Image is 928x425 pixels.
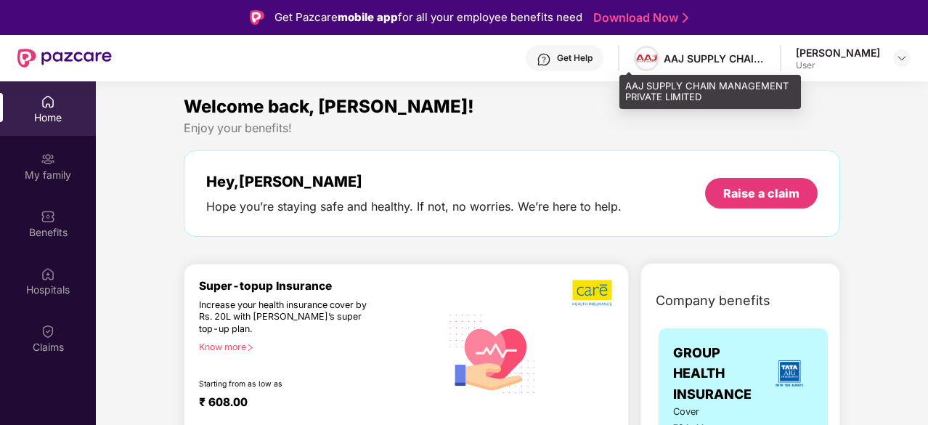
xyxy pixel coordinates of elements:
[184,96,474,117] span: Welcome back, [PERSON_NAME]!
[557,52,593,64] div: Get Help
[206,173,622,190] div: Hey, [PERSON_NAME]
[636,48,657,69] img: aaj%20logo%20v11.1%202.0.jpg
[770,354,809,393] img: insurerLogo
[17,49,112,68] img: New Pazcare Logo
[199,395,426,413] div: ₹ 608.00
[41,152,55,166] img: svg+xml;base64,PHN2ZyB3aWR0aD0iMjAiIGhlaWdodD0iMjAiIHZpZXdCb3g9IjAgMCAyMCAyMCIgZmlsbD0ibm9uZSIgeG...
[199,341,432,352] div: Know more
[593,10,684,25] a: Download Now
[664,52,765,65] div: AAJ SUPPLY CHAIN MANAGEMENT PRIVATE LIMITED
[656,291,770,311] span: Company benefits
[41,94,55,109] img: svg+xml;base64,PHN2ZyBpZD0iSG9tZSIgeG1sbnM9Imh0dHA6Ly93d3cudzMub3JnLzIwMDAvc3ZnIiB3aWR0aD0iMjAiIG...
[246,344,254,352] span: right
[796,60,880,71] div: User
[206,199,622,214] div: Hope you’re staying safe and healthy. If not, no worries. We’re here to help.
[683,10,688,25] img: Stroke
[619,75,801,109] div: AAJ SUPPLY CHAIN MANAGEMENT PRIVATE LIMITED
[41,209,55,224] img: svg+xml;base64,PHN2ZyBpZD0iQmVuZWZpdHMiIHhtbG5zPSJodHRwOi8vd3d3LnczLm9yZy8yMDAwL3N2ZyIgd2lkdGg9Ij...
[199,379,379,389] div: Starting from as low as
[274,9,582,26] div: Get Pazcare for all your employee benefits need
[41,324,55,339] img: svg+xml;base64,PHN2ZyBpZD0iQ2xhaW0iIHhtbG5zPSJodHRwOi8vd3d3LnczLm9yZy8yMDAwL3N2ZyIgd2lkdGg9IjIwIi...
[199,279,441,293] div: Super-topup Insurance
[537,52,551,67] img: svg+xml;base64,PHN2ZyBpZD0iSGVscC0zMngzMiIgeG1sbnM9Imh0dHA6Ly93d3cudzMub3JnLzIwMDAvc3ZnIiB3aWR0aD...
[572,279,614,307] img: b5dec4f62d2307b9de63beb79f102df3.png
[723,185,799,201] div: Raise a claim
[184,121,840,136] div: Enjoy your benefits!
[673,343,765,405] span: GROUP HEALTH INSURANCE
[250,10,264,25] img: Logo
[673,405,726,419] span: Cover
[441,300,545,405] img: svg+xml;base64,PHN2ZyB4bWxucz0iaHR0cDovL3d3dy53My5vcmcvMjAwMC9zdmciIHhtbG5zOnhsaW5rPSJodHRwOi8vd3...
[796,46,880,60] div: [PERSON_NAME]
[199,299,378,336] div: Increase your health insurance cover by Rs. 20L with [PERSON_NAME]’s super top-up plan.
[896,52,908,64] img: svg+xml;base64,PHN2ZyBpZD0iRHJvcGRvd24tMzJ4MzIiIHhtbG5zPSJodHRwOi8vd3d3LnczLm9yZy8yMDAwL3N2ZyIgd2...
[41,267,55,281] img: svg+xml;base64,PHN2ZyBpZD0iSG9zcGl0YWxzIiB4bWxucz0iaHR0cDovL3d3dy53My5vcmcvMjAwMC9zdmciIHdpZHRoPS...
[338,10,398,24] strong: mobile app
